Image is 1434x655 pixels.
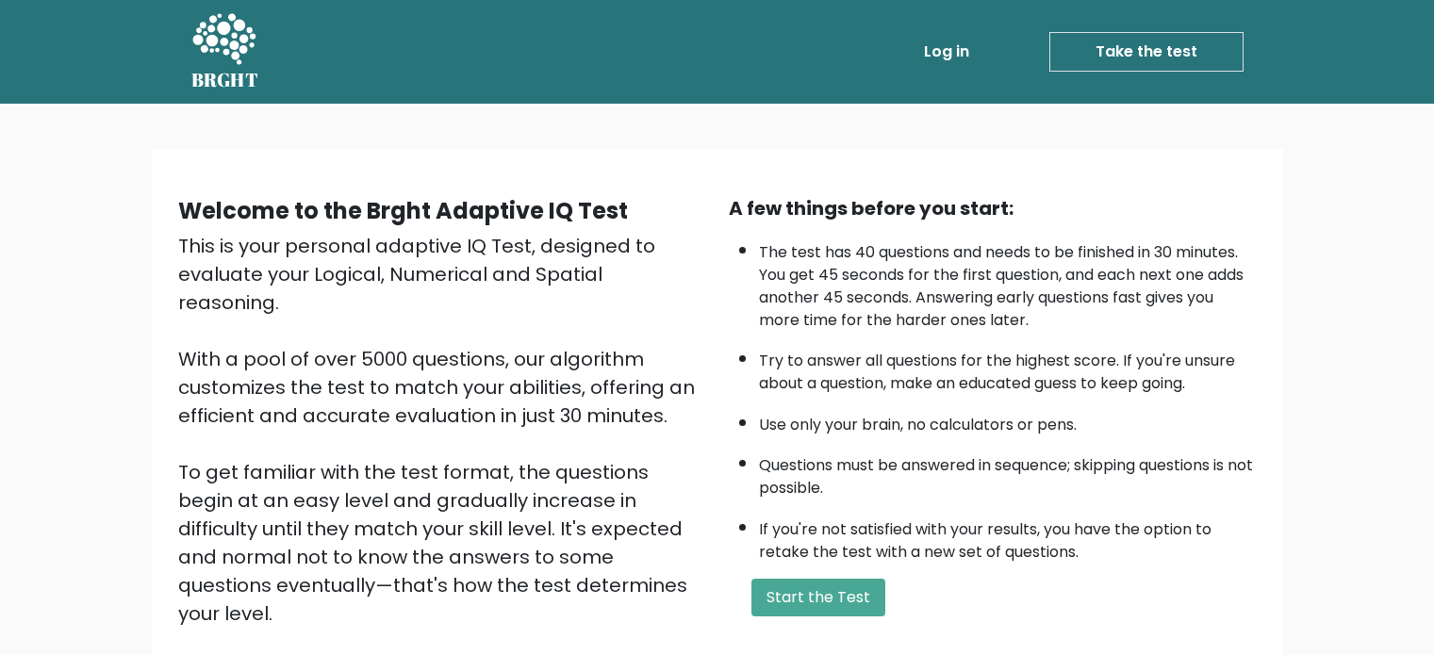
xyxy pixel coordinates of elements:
[759,509,1257,564] li: If you're not satisfied with your results, you have the option to retake the test with a new set ...
[178,195,628,226] b: Welcome to the Brght Adaptive IQ Test
[916,33,977,71] a: Log in
[191,8,259,96] a: BRGHT
[759,445,1257,499] li: Questions must be answered in sequence; skipping questions is not possible.
[759,404,1257,436] li: Use only your brain, no calculators or pens.
[759,232,1257,332] li: The test has 40 questions and needs to be finished in 30 minutes. You get 45 seconds for the firs...
[1049,32,1244,72] a: Take the test
[191,69,259,91] h5: BRGHT
[729,194,1257,222] div: A few things before you start:
[759,340,1257,395] li: Try to answer all questions for the highest score. If you're unsure about a question, make an edu...
[751,579,885,616] button: Start the Test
